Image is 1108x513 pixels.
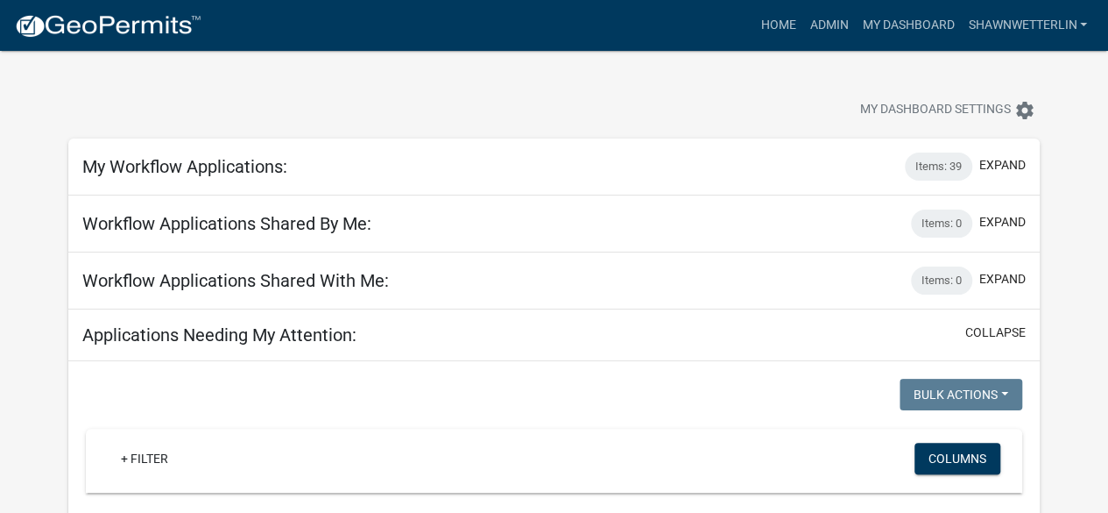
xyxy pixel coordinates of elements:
button: expand [979,213,1026,232]
a: Admin [802,9,855,42]
a: Home [753,9,802,42]
h5: Applications Needing My Attention: [82,324,356,346]
div: Items: 0 [911,267,972,295]
button: My Dashboard Settingssettings [846,93,1049,127]
a: ShawnWetterlin [961,9,1094,42]
button: expand [979,156,1026,175]
button: collapse [965,324,1026,342]
div: Items: 39 [905,153,972,181]
button: Bulk Actions [900,379,1022,410]
h5: Workflow Applications Shared With Me: [82,270,389,291]
button: Columns [914,443,1000,474]
h5: Workflow Applications Shared By Me: [82,213,371,234]
button: expand [979,270,1026,289]
a: + Filter [107,443,182,474]
span: My Dashboard Settings [860,100,1011,121]
h5: My Workflow Applications: [82,156,287,177]
i: settings [1014,100,1035,121]
div: Items: 0 [911,210,972,238]
a: My Dashboard [855,9,961,42]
